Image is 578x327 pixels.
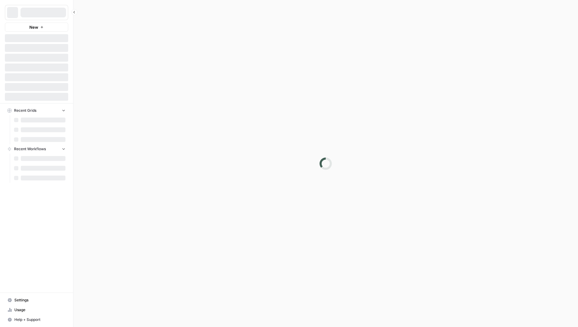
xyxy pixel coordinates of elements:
[5,305,68,315] a: Usage
[14,146,46,152] span: Recent Workflows
[5,295,68,305] a: Settings
[5,23,68,32] button: New
[5,144,68,154] button: Recent Workflows
[14,307,65,313] span: Usage
[14,297,65,303] span: Settings
[5,106,68,115] button: Recent Grids
[29,24,38,30] span: New
[5,315,68,325] button: Help + Support
[14,108,36,113] span: Recent Grids
[14,317,65,322] span: Help + Support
